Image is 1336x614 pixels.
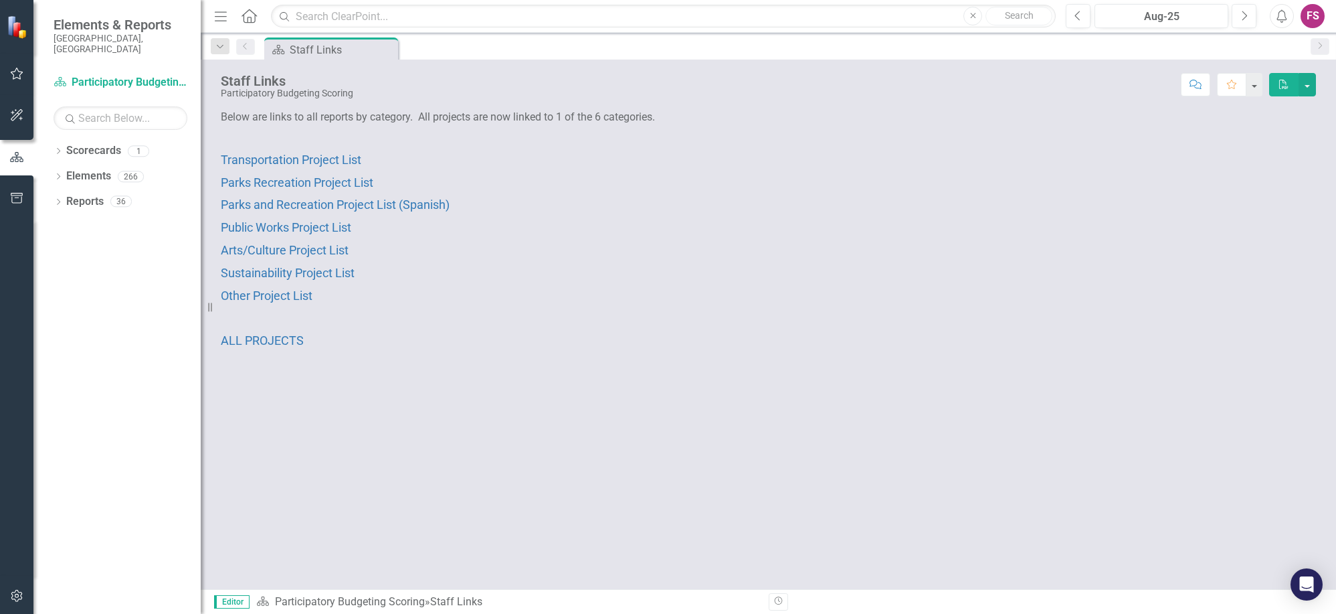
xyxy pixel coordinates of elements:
[256,595,759,610] div: »
[54,75,187,90] a: Participatory Budgeting Scoring
[214,595,250,609] span: Editor
[221,177,373,189] a: Parks Recreation Project List
[221,88,353,98] div: Participatory Budgeting Scoring
[221,267,355,280] a: Sustainability Project List
[110,196,132,208] div: 36
[221,198,450,212] span: Parks and Recreation Project List (Spanish)
[221,333,304,348] span: ALL PROJECTS
[221,199,450,212] a: Parks and Recreation Project List (Spanish)
[54,17,187,33] span: Elements & Reports
[221,74,353,88] div: Staff Links
[54,33,187,55] small: [GEOGRAPHIC_DATA], [GEOGRAPHIC_DATA]
[221,154,361,167] a: Transportation Project List
[1094,4,1228,28] button: Aug-25
[221,153,361,167] span: Transportation Project List
[221,110,1316,128] p: Below are links to all reports by category. All projects are now linked to 1 of the 6 categories.
[118,171,144,182] div: 266
[221,266,355,280] span: Sustainability Project List
[66,143,121,159] a: Scorecards
[7,15,30,39] img: ClearPoint Strategy
[66,169,111,184] a: Elements
[221,244,349,257] a: Arts/Culture Project List
[221,220,351,234] span: Public Works Project List
[275,595,425,608] a: Participatory Budgeting Scoring
[1099,9,1224,25] div: Aug-25
[66,194,104,210] a: Reports
[54,106,187,130] input: Search Below...
[1301,4,1325,28] button: FS
[290,42,395,58] div: Staff Links
[1291,568,1323,601] div: Open Intercom Messenger
[271,5,1056,28] input: Search ClearPoint...
[128,145,149,157] div: 1
[221,335,304,348] a: ALL PROJECTS
[430,595,482,608] div: Staff Links
[1005,10,1034,21] span: Search
[221,175,373,189] span: Parks Recreation Project List
[221,243,349,257] span: Arts/Culture Project List
[221,289,312,303] span: Other Project List
[221,290,312,303] a: Other Project List
[985,7,1052,25] button: Search
[221,222,351,234] a: Public Works Project List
